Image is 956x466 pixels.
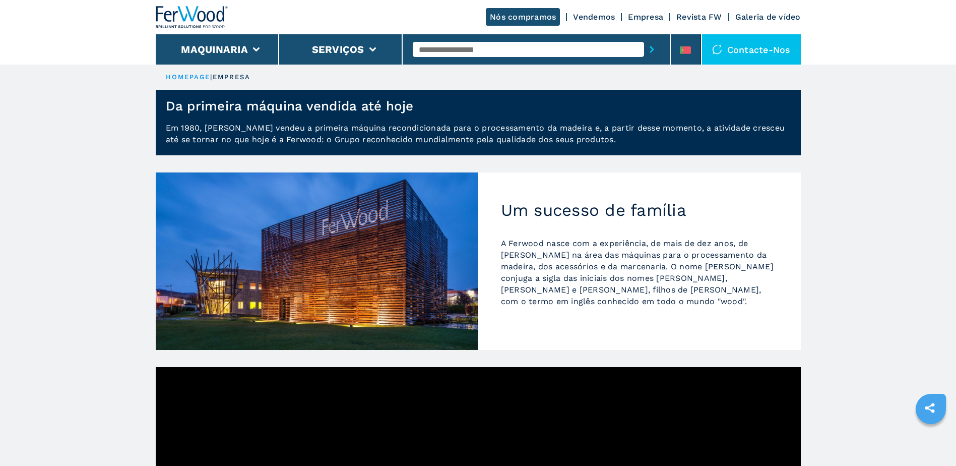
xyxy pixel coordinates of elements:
[735,12,801,22] a: Galeria de vídeo
[213,73,251,82] p: empresa
[501,238,778,307] p: A Ferwood nasce com a experiência, de mais de dez anos, de [PERSON_NAME] na área das máquinas par...
[181,43,248,55] button: Maquinaria
[486,8,560,26] a: Nós compramos
[156,122,801,155] p: Em 1980, [PERSON_NAME] vendeu a primeira máquina recondicionada para o processamento da madeira e...
[501,200,778,220] h2: Um sucesso de família
[913,421,948,458] iframe: Chat
[166,73,211,81] a: HOMEPAGE
[210,73,212,81] span: |
[156,6,228,28] img: Ferwood
[156,172,478,350] img: Um sucesso de família
[712,44,722,54] img: Contacte-nos
[573,12,615,22] a: Vendemos
[166,98,414,114] h1: Da primeira máquina vendida até hoje
[702,34,801,65] div: Contacte-nos
[644,38,660,61] button: submit-button
[312,43,364,55] button: Serviços
[628,12,663,22] a: Empresa
[676,12,722,22] a: Revista FW
[917,395,942,421] a: sharethis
